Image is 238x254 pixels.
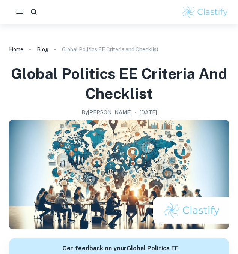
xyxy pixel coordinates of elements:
[62,244,179,253] h6: Get feedback on your Global Politics EE
[9,64,229,104] h1: Global Politics EE Criteria and Checklist
[135,108,137,117] p: •
[9,44,23,55] a: Home
[62,45,159,54] p: Global Politics EE Criteria and Checklist
[37,44,48,55] a: Blog
[181,4,229,19] img: Clastify logo
[81,108,132,117] h2: By [PERSON_NAME]
[9,120,229,229] img: Global Politics EE Criteria and Checklist cover image
[140,108,157,117] h2: [DATE]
